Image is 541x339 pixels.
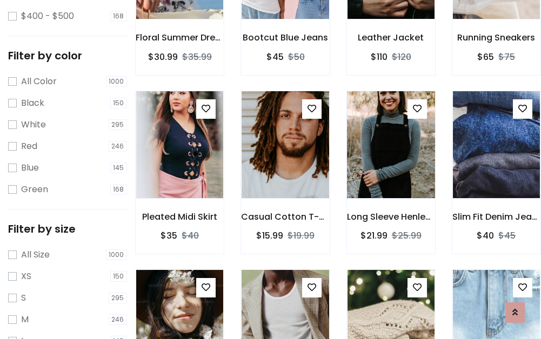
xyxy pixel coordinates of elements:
span: 246 [109,314,128,325]
span: 168 [110,184,128,195]
h6: Slim Fit Denim Jeans [452,212,540,222]
del: $35.99 [182,51,212,63]
h6: $30.99 [148,52,178,62]
label: Black [21,97,44,110]
h6: $40 [477,230,494,241]
del: $50 [288,51,305,63]
span: 295 [109,293,128,303]
label: Red [21,140,37,153]
h6: Floral Summer Dress [136,32,224,43]
del: $75 [498,51,515,63]
del: $45 [498,229,516,242]
h5: Filter by size [8,222,127,235]
h6: $110 [371,52,388,62]
del: $120 [392,51,411,63]
h6: $15.99 [256,230,283,241]
label: $400 - $500 [21,10,74,23]
label: M [21,313,29,326]
h6: $35 [161,230,177,241]
h6: Bootcut Blue Jeans [241,32,329,43]
h6: $65 [477,52,494,62]
del: $19.99 [288,229,315,242]
del: $25.99 [392,229,422,242]
span: 295 [109,119,128,130]
span: 150 [110,98,128,109]
label: S [21,291,26,304]
label: Blue [21,161,39,174]
label: All Color [21,75,57,88]
label: White [21,118,46,131]
label: All Size [21,248,50,261]
span: 1000 [106,249,128,260]
h6: Pleated Midi Skirt [136,212,224,222]
label: XS [21,270,31,283]
h5: Filter by color [8,49,127,62]
span: 150 [110,271,128,282]
h6: $21.99 [360,230,388,241]
span: 1000 [106,76,128,87]
label: Green [21,183,48,196]
span: 168 [110,11,128,22]
del: $40 [182,229,199,242]
span: 145 [110,162,128,173]
h6: $45 [266,52,284,62]
span: 246 [109,141,128,152]
h6: Long Sleeve Henley T-Shirt [347,212,435,222]
h6: Leather Jacket [347,32,435,43]
h6: Running Sneakers [452,32,540,43]
h6: Casual Cotton T-Shirt [241,212,329,222]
